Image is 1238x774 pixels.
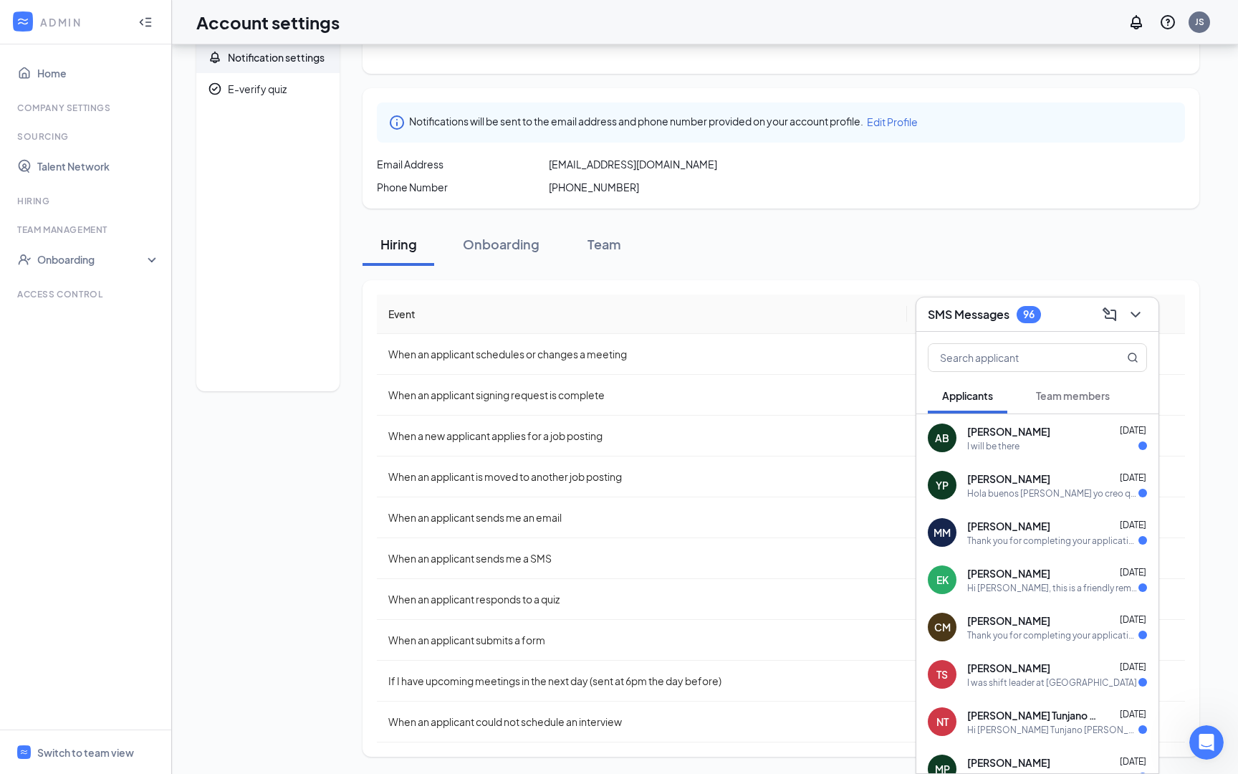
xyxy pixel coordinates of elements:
div: E-verify quiz [228,82,287,96]
svg: QuestionInfo [1159,14,1176,31]
span: [DATE] [1120,661,1146,672]
td: When an applicant is moved to another job posting [377,457,907,497]
td: When an applicant sends me a SMS [377,538,907,579]
svg: Info [388,114,406,131]
span: [DATE] [1120,709,1146,720]
a: BellNotification settings [196,42,340,73]
span: [PERSON_NAME] Tunjano [PERSON_NAME] [967,708,1096,722]
span: [EMAIL_ADDRESS][DOMAIN_NAME] [549,157,717,171]
svg: ChevronDown [1127,306,1144,323]
svg: MagnifyingGlass [1127,352,1138,363]
div: Team [582,235,625,253]
div: YP [936,478,949,492]
span: Notifications will be sent to the email address and phone number provided on your account profile. [409,114,863,131]
td: When a new applicant applies for a job posting [377,416,907,457]
div: AB [935,431,949,445]
span: [PHONE_NUMBER] [549,180,639,194]
span: [DATE] [1120,756,1146,767]
div: TS [936,667,948,682]
div: Company Settings [17,102,157,114]
svg: WorkstreamLogo [16,14,30,29]
div: Hola buenos [PERSON_NAME] yo creo que no voy a ir a la entrevista. Gracias [967,487,1138,500]
span: [DATE] [1120,425,1146,436]
div: I was shift leader at [GEOGRAPHIC_DATA] [967,677,1137,689]
span: [PERSON_NAME] [967,755,1050,770]
span: Phone Number [377,180,448,194]
a: CheckmarkCircleE-verify quiz [196,73,340,105]
input: Search applicant [929,344,1098,371]
svg: ComposeMessage [1101,306,1118,323]
div: Thank you for completing your application for the Dining Room Hostess/Host position. We will revi... [967,629,1138,641]
div: NT [936,715,949,729]
svg: CheckmarkCircle [208,82,222,96]
span: Team members [1036,389,1110,402]
td: When an applicant schedules or changes a meeting [377,334,907,375]
svg: Collapse [138,15,153,29]
a: Home [37,59,160,87]
div: MM [934,525,951,540]
div: Onboarding [463,235,539,253]
td: When an applicant submits a form [377,620,907,661]
div: Hiring [17,195,157,207]
span: [DATE] [1120,520,1146,530]
span: Email Address [377,157,443,171]
a: Talent Network [37,152,160,181]
svg: WorkstreamLogo [19,747,29,757]
div: Access control [17,288,157,300]
h3: SMS Messages [928,307,1009,322]
span: [DATE] [1120,472,1146,483]
span: [PERSON_NAME] [967,519,1050,533]
svg: Notifications [1128,14,1145,31]
span: [PERSON_NAME] [967,566,1050,580]
div: Thank you for completing your application for the Team Leader - Kitchen position. We will review ... [967,535,1138,547]
span: [PERSON_NAME] [967,472,1050,486]
div: ADMIN [40,15,125,29]
div: Hi [PERSON_NAME], this is a friendly reminder. Your interview with [DEMOGRAPHIC_DATA]-fil-A for B... [967,582,1138,594]
div: Sourcing [17,130,157,143]
div: 96 [1023,308,1035,320]
span: [PERSON_NAME] [967,613,1050,628]
td: When an applicant signing request is complete [377,375,907,416]
a: Edit Profile [867,114,918,131]
div: Hi [PERSON_NAME] Tunjano [PERSON_NAME], Great news! We'd like to invite you to an interview with ... [967,724,1138,736]
span: [PERSON_NAME] [967,424,1050,439]
span: Applicants [942,389,993,402]
iframe: Intercom live chat [1189,725,1224,760]
button: ChevronDown [1124,303,1147,326]
div: Onboarding [37,252,148,267]
span: [DATE] [1120,567,1146,578]
h1: Account settings [196,10,340,34]
th: Email [907,295,984,334]
td: When an applicant sends me an email [377,497,907,538]
div: I will be there [967,440,1019,452]
td: When an applicant could not schedule an interview [377,702,907,742]
div: CM [934,620,951,634]
th: Event [377,295,907,334]
div: JS [1195,16,1204,28]
th: SMS [1108,295,1185,334]
span: Edit Profile [867,115,918,128]
div: Notification settings [228,50,325,64]
td: If I have upcoming meetings in the next day (sent at 6pm the day before) [377,661,907,702]
button: ComposeMessage [1098,303,1121,326]
td: When an applicant responds to a quiz [377,579,907,620]
th: Include PDF? [984,295,1108,334]
div: EK [936,573,949,587]
svg: Bell [208,50,222,64]
span: [PERSON_NAME] [967,661,1050,675]
svg: UserCheck [17,252,32,267]
div: Team Management [17,224,157,236]
div: Switch to team view [37,745,134,760]
span: [DATE] [1120,614,1146,625]
div: Hiring [377,235,420,253]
